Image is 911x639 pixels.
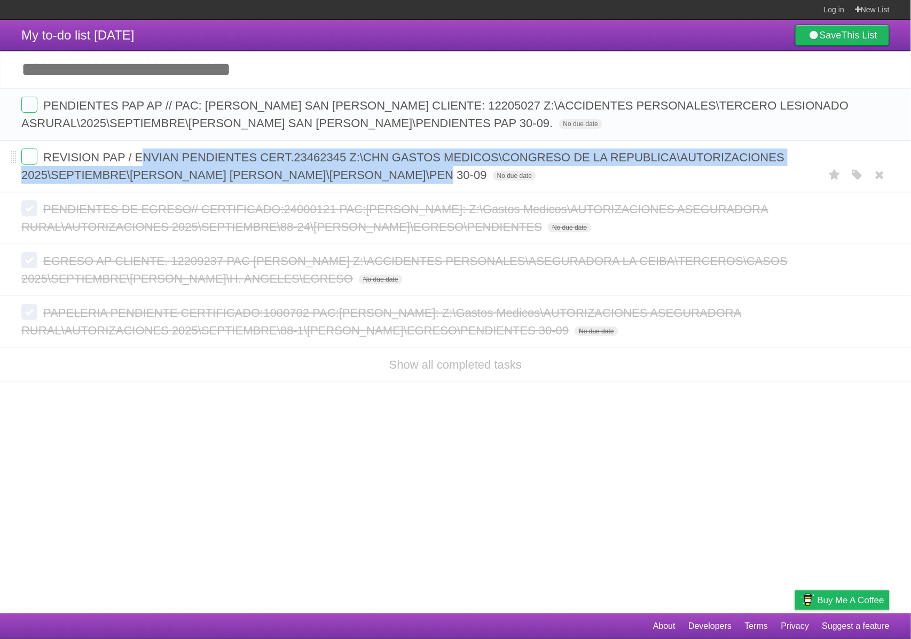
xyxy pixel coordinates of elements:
[493,171,536,181] span: No due date
[818,591,884,610] span: Buy me a coffee
[781,616,809,636] a: Privacy
[21,254,788,285] span: EGRESO AP CLIENTE. 12209237 PAC [PERSON_NAME] Z:\ACCIDENTES PERSONALES\ASEGURADORA LA CEIBA\TERCE...
[795,590,890,610] a: Buy me a coffee
[21,202,768,233] span: PENDIENTES DE EGRESO// CERTIFICADO:24000121 PAC:[PERSON_NAME]: Z:\Gastos Medicos\AUTORIZACIONES A...
[21,151,784,182] span: REVISION PAP / ENVIAN PENDIENTES CERT.23462345 Z:\CHN GASTOS MEDICOS\CONGRESO DE LA REPUBLICA\AUT...
[842,30,877,41] b: This List
[359,275,402,284] span: No due date
[21,252,37,268] label: Done
[824,166,845,184] label: Star task
[575,326,618,336] span: No due date
[21,28,135,42] span: My to-do list [DATE]
[21,304,37,320] label: Done
[822,616,890,636] a: Suggest a feature
[21,306,742,337] span: PAPELERIA PENDIENTE CERTIFICADO:1000702 PAC:[PERSON_NAME]: Z:\Gastos Medicos\AUTORIZACIONES ASEGU...
[21,149,37,165] label: Done
[800,591,815,609] img: Buy me a coffee
[559,119,602,129] span: No due date
[795,25,890,46] a: SaveThis List
[548,223,591,232] span: No due date
[21,99,849,130] span: PENDIENTES PAP AP // PAC: [PERSON_NAME] SAN [PERSON_NAME] CLIENTE: 12205027 Z:\ACCIDENTES PERSONA...
[21,200,37,216] label: Done
[653,616,676,636] a: About
[389,358,522,371] a: Show all completed tasks
[745,616,768,636] a: Terms
[21,97,37,113] label: Done
[688,616,732,636] a: Developers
